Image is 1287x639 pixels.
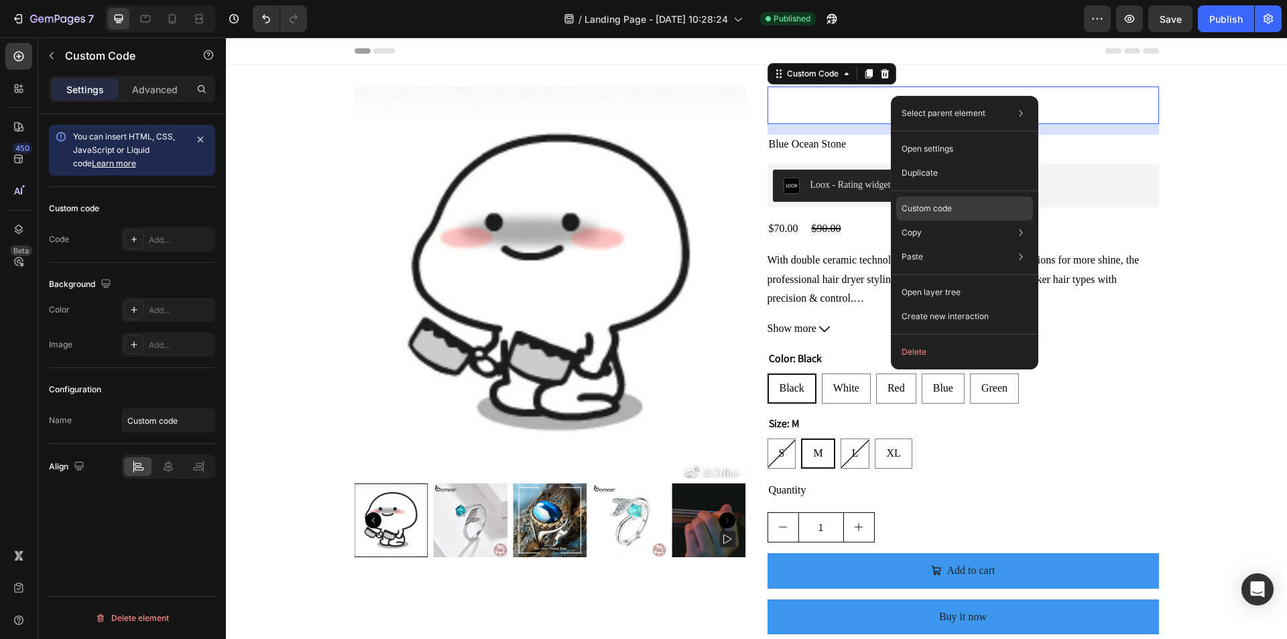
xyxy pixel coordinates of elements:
span: Landing Page - [DATE] 10:28:24 [585,12,728,26]
div: Loox - Rating widget [585,140,665,154]
h2: Blue Ocean Stone [542,97,933,116]
span: You can insert HTML, CSS, JavaScript or Liquid code [73,131,175,168]
legend: Color: Black [542,312,597,331]
div: Image [49,339,72,351]
button: Loox - Rating widget [547,132,676,164]
div: 450 [13,143,32,154]
span: Black [554,345,578,356]
button: Buy it now [542,562,933,597]
p: Open layer tree [902,286,961,298]
span: White [607,345,633,356]
span: Save [1160,13,1182,25]
p: With double ceramic technology & frizz-fighting conditioning ions for more shine, the professiona... [542,217,914,267]
div: Buy it now [713,570,761,589]
p: Advanced [132,82,178,97]
span: Custom code [542,60,933,76]
div: Add... [149,339,212,351]
legend: Size: M [542,377,575,396]
div: Custom Code [558,30,615,42]
button: Add to cart [542,516,933,551]
div: Align [49,458,87,476]
div: Add to cart [721,524,770,543]
button: Delete element [49,607,215,629]
div: Name [49,414,72,426]
span: / [578,12,582,26]
button: Delete [896,340,1033,364]
div: 16 [731,103,744,113]
p: Settings [66,82,104,97]
div: Background [49,276,114,294]
div: Add... [149,304,212,316]
p: Copy [902,227,922,239]
span: Green [755,345,782,356]
button: Carousel Next Arrow [493,475,509,491]
div: Undo/Redo [253,5,307,32]
button: increment [618,475,648,504]
span: Show more [542,282,591,301]
span: S [553,410,559,421]
span: Blue [707,345,727,356]
p: Paste [902,251,923,263]
button: Show more [542,282,933,301]
div: Open Intercom Messenger [1241,573,1274,605]
a: Learn more [92,158,136,168]
div: Quantity [542,442,933,464]
p: Duplicate [902,167,938,179]
input: quantity [572,475,618,504]
iframe: Design area [226,38,1287,639]
p: Custom code [902,202,952,215]
button: decrement [542,475,572,504]
p: 7 [88,11,94,27]
p: Select parent element [902,107,985,119]
button: 7 [5,5,100,32]
div: Delete element [95,610,169,626]
div: Custom code [49,202,99,215]
div: Add... [149,234,212,246]
p: Create new interaction [902,310,989,323]
div: $70.00 [542,180,574,202]
div: Configuration [49,384,101,396]
span: M [587,410,597,421]
span: XL [660,410,674,421]
img: loox.png [558,140,574,156]
span: Red [662,345,679,356]
div: Color [49,304,70,316]
button: Save [1148,5,1192,32]
p: Open settings [902,143,953,155]
div: $90.00 [585,180,617,202]
span: Published [774,13,810,25]
div: Publish [1209,12,1243,26]
span: L [626,410,633,421]
button: Publish [1198,5,1254,32]
p: Custom Code [65,48,179,64]
div: Code [49,233,69,245]
div: Beta [10,245,32,256]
